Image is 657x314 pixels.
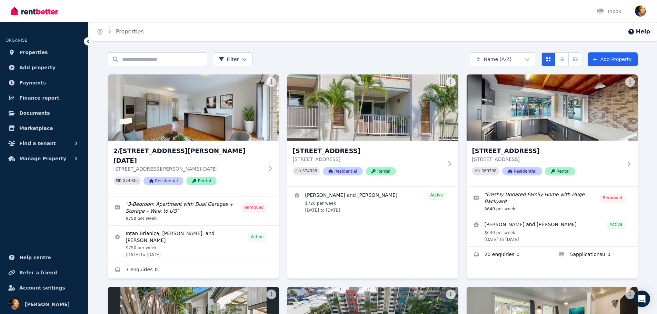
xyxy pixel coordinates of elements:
span: Refer a friend [19,269,57,277]
a: Refer a friend [6,266,82,280]
span: Name (A-Z) [484,56,512,63]
span: Find a tenant [19,139,56,148]
button: Name (A-Z) [470,52,536,66]
button: More options [625,77,635,87]
button: Filter [213,52,253,66]
img: Lauren Epps [8,299,19,310]
a: Properties [116,28,144,35]
a: Enquiries for 31 Sirus St, Eagleby [467,247,552,263]
a: View details for Jack Lewis and Emily Andrews [467,216,638,246]
nav: Breadcrumb [88,22,152,41]
span: Rental [545,167,575,175]
div: Inbox [597,8,621,15]
small: PID [296,169,301,173]
a: Edit listing: Freshly Updated Family Home with Huge Backyard [467,187,638,216]
img: RentBetter [11,6,58,16]
h3: [STREET_ADDRESS] [293,146,443,156]
span: Filter [219,56,239,63]
a: Account settings [6,281,82,295]
a: 2/179 Sir Fred Schonell Dr, St Lucia2/[STREET_ADDRESS][PERSON_NAME] [DATE][STREET_ADDRESS][PERSON... [108,74,279,196]
button: Find a tenant [6,136,82,150]
a: View details for Intan Brianica, Silu Di, and Mazaya Azelia [108,226,279,262]
div: View options [541,52,582,66]
button: Compact list view [555,52,569,66]
code: 374935 [123,179,138,183]
span: Documents [19,109,50,117]
button: Manage Property [6,152,82,165]
button: More options [446,77,456,87]
span: Rental [186,177,217,185]
a: Enquiries for 2/179 Sir Fred Schonell Dr, St Lucia [108,262,279,278]
span: Payments [19,79,46,87]
p: [STREET_ADDRESS] [293,156,443,163]
p: [STREET_ADDRESS] [472,156,623,163]
button: More options [267,77,276,87]
a: Properties [6,45,82,59]
a: Applications for 31 Sirus St, Eagleby [552,247,638,263]
a: Edit listing: 3-Bedroom Apartment with Dual Garages + Storage – Walk to UQ [108,196,279,225]
span: Account settings [19,284,65,292]
div: Open Intercom Messenger [634,291,650,307]
a: Payments [6,76,82,90]
a: Finance report [6,91,82,105]
code: 374938 [302,169,317,174]
code: 369798 [481,169,496,174]
span: Rental [366,167,396,175]
img: 2/179 Sir Fred Schonell Dr, St Lucia [108,74,279,141]
span: Manage Property [19,154,66,163]
h3: 2/[STREET_ADDRESS][PERSON_NAME] [DATE] [113,146,264,165]
span: Add property [19,63,56,72]
img: 5/38 Collingwood St, Paddington [287,74,458,141]
a: Help centre [6,251,82,264]
span: ORGANISE [6,38,27,43]
a: Documents [6,106,82,120]
span: Residential [143,177,183,185]
a: Marketplace [6,121,82,135]
p: [STREET_ADDRESS][PERSON_NAME][DATE] [113,165,264,172]
span: Properties [19,48,48,57]
h3: [STREET_ADDRESS] [472,146,623,156]
button: More options [625,290,635,299]
span: Residential [502,167,542,175]
span: Finance report [19,94,59,102]
a: Add property [6,61,82,74]
a: 31 Sirus St, Eagleby[STREET_ADDRESS][STREET_ADDRESS]PID 369798ResidentialRental [467,74,638,186]
span: Residential [323,167,363,175]
button: More options [267,290,276,299]
button: Card view [541,52,555,66]
span: Help centre [19,253,51,262]
a: 5/38 Collingwood St, Paddington[STREET_ADDRESS][STREET_ADDRESS]PID 374938ResidentialRental [287,74,458,186]
a: View details for Anthony Kleidon and Scott Robson [287,187,458,217]
span: Marketplace [19,124,53,132]
small: PID [116,179,122,183]
span: [PERSON_NAME] [25,300,70,308]
small: PID [475,169,480,173]
button: Help [628,28,650,36]
img: 31 Sirus St, Eagleby [467,74,638,141]
button: Expanded list view [568,52,582,66]
img: Lauren Epps [635,6,646,17]
a: Add Property [588,52,638,66]
button: More options [446,290,456,299]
